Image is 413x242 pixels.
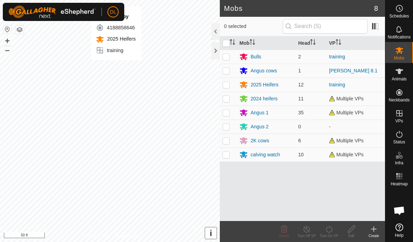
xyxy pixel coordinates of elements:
[295,233,318,239] div: Turn Off VP
[395,233,404,237] span: Help
[329,68,378,73] a: [PERSON_NAME] 8.1
[298,110,304,115] span: 35
[224,4,374,13] h2: Mobs
[389,200,410,221] div: Open chat
[388,35,411,39] span: Notifications
[96,12,135,21] div: A13Abby
[298,82,304,87] span: 12
[393,140,405,144] span: Status
[395,119,403,123] span: VPs
[329,54,345,59] a: training
[374,3,378,14] span: 8
[110,8,116,16] span: DL
[363,233,385,239] div: Create
[329,110,364,115] span: Multiple VPs
[326,120,385,134] td: -
[3,46,12,54] button: –
[251,67,277,74] div: Angus cows
[210,228,212,238] span: i
[394,56,404,60] span: Mobs
[298,124,301,129] span: 0
[96,23,135,32] div: 4188858646
[8,6,96,18] img: Gallagher Logo
[251,53,261,60] div: Bulls
[329,138,364,143] span: Multiple VPs
[298,138,301,143] span: 6
[295,36,326,50] th: Head
[385,221,413,240] a: Help
[340,233,363,239] div: Edit
[329,152,364,157] span: Multiple VPs
[298,96,304,101] span: 11
[3,37,12,45] button: +
[279,234,289,238] span: Delete
[105,36,135,42] span: 2025 Heifers
[298,68,301,73] span: 1
[395,161,403,165] span: Infra
[336,40,341,46] p-sorticon: Activate to sort
[391,182,408,186] span: Heatmap
[224,23,283,30] span: 0 selected
[251,123,268,130] div: Angus 2
[251,95,278,102] div: 2024 heifers
[230,40,235,46] p-sorticon: Activate to sort
[251,137,269,144] div: 2K cows
[310,40,316,46] p-sorticon: Activate to sort
[318,233,340,239] div: Turn On VP
[82,233,108,239] a: Privacy Policy
[3,25,12,34] button: Reset Map
[298,152,304,157] span: 10
[15,26,24,34] button: Map Layers
[251,109,268,116] div: Angus 1
[389,14,409,18] span: Schedules
[117,233,138,239] a: Contact Us
[251,81,278,88] div: 2025 Heifers
[329,82,345,87] a: training
[326,36,385,50] th: VP
[392,77,407,81] span: Animals
[251,151,280,158] div: calving watch
[388,98,409,102] span: Neckbands
[329,96,364,101] span: Multiple VPs
[96,46,135,55] div: training
[250,40,255,46] p-sorticon: Activate to sort
[298,54,301,59] span: 2
[237,36,295,50] th: Mob
[205,227,217,239] button: i
[283,19,367,34] input: Search (S)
